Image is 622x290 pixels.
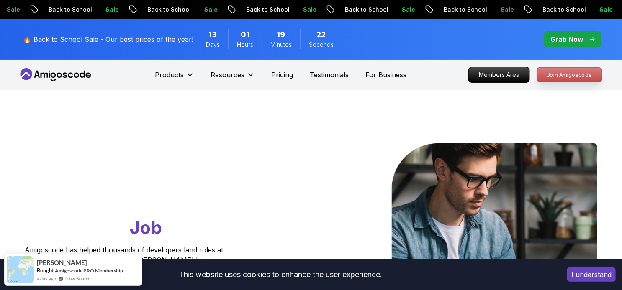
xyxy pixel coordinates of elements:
[64,275,90,282] a: ProveSource
[195,5,222,14] p: Sale
[37,275,56,282] span: a day ago
[155,70,184,80] p: Products
[277,29,285,41] span: 19 Minutes
[272,70,293,80] a: Pricing
[211,70,255,86] button: Resources
[211,70,245,80] p: Resources
[6,265,555,284] div: This website uses cookies to enhance the user experience.
[206,41,220,49] span: Days
[310,70,349,80] a: Testimonials
[537,67,602,82] a: Join Amigoscode
[241,29,249,41] span: 1 Hours
[309,41,334,49] span: Seconds
[37,267,54,274] span: Bought
[37,259,87,266] span: [PERSON_NAME]
[155,70,194,86] button: Products
[492,5,519,14] p: Sale
[469,67,529,82] p: Members Area
[237,5,294,14] p: Back to School
[435,5,492,14] p: Back to School
[336,5,393,14] p: Back to School
[537,68,602,82] p: Join Amigoscode
[139,5,195,14] p: Back to School
[567,267,616,282] button: Accept cookies
[468,67,530,83] a: Members Area
[130,217,162,238] span: Job
[550,34,583,44] p: Grab Now
[366,70,407,80] a: For Business
[97,5,123,14] p: Sale
[270,41,292,49] span: Minutes
[40,5,97,14] p: Back to School
[55,267,123,274] a: Amigoscode PRO Membership
[393,5,420,14] p: Sale
[294,5,321,14] p: Sale
[317,29,326,41] span: 22 Seconds
[25,143,255,240] h1: Go From Learning to Hired: Master Java, Spring Boot & Cloud Skills That Get You the
[23,34,193,44] p: 🔥 Back to School Sale - Our best prices of the year!
[237,41,253,49] span: Hours
[534,5,591,14] p: Back to School
[7,256,34,283] img: provesource social proof notification image
[591,5,617,14] p: Sale
[209,29,217,41] span: 13 Days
